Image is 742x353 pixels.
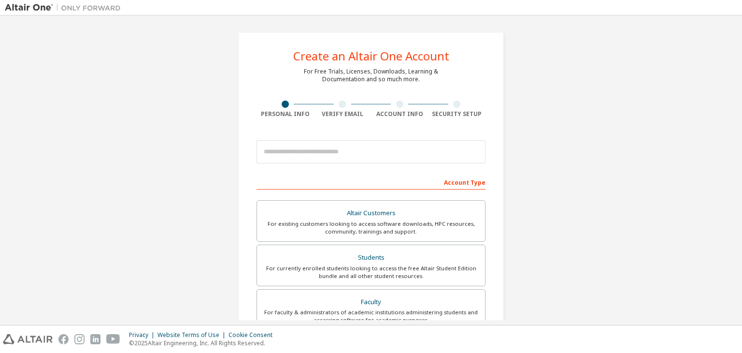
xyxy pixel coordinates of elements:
div: For existing customers looking to access software downloads, HPC resources, community, trainings ... [263,220,479,235]
div: Privacy [129,331,157,339]
div: Cookie Consent [228,331,278,339]
div: For faculty & administrators of academic institutions administering students and accessing softwa... [263,309,479,324]
div: Verify Email [314,110,371,118]
img: Altair One [5,3,126,13]
div: For Free Trials, Licenses, Downloads, Learning & Documentation and so much more. [304,68,438,83]
img: facebook.svg [58,334,69,344]
div: Personal Info [257,110,314,118]
div: Website Terms of Use [157,331,228,339]
div: Security Setup [428,110,486,118]
div: Create an Altair One Account [293,50,449,62]
img: altair_logo.svg [3,334,53,344]
img: youtube.svg [106,334,120,344]
div: Account Info [371,110,428,118]
div: Account Type [257,174,485,190]
div: Faculty [263,295,479,309]
div: For currently enrolled students looking to access the free Altair Student Edition bundle and all ... [263,265,479,280]
img: linkedin.svg [90,334,100,344]
p: © 2025 Altair Engineering, Inc. All Rights Reserved. [129,339,278,347]
div: Altair Customers [263,206,479,220]
img: instagram.svg [74,334,85,344]
div: Students [263,251,479,265]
